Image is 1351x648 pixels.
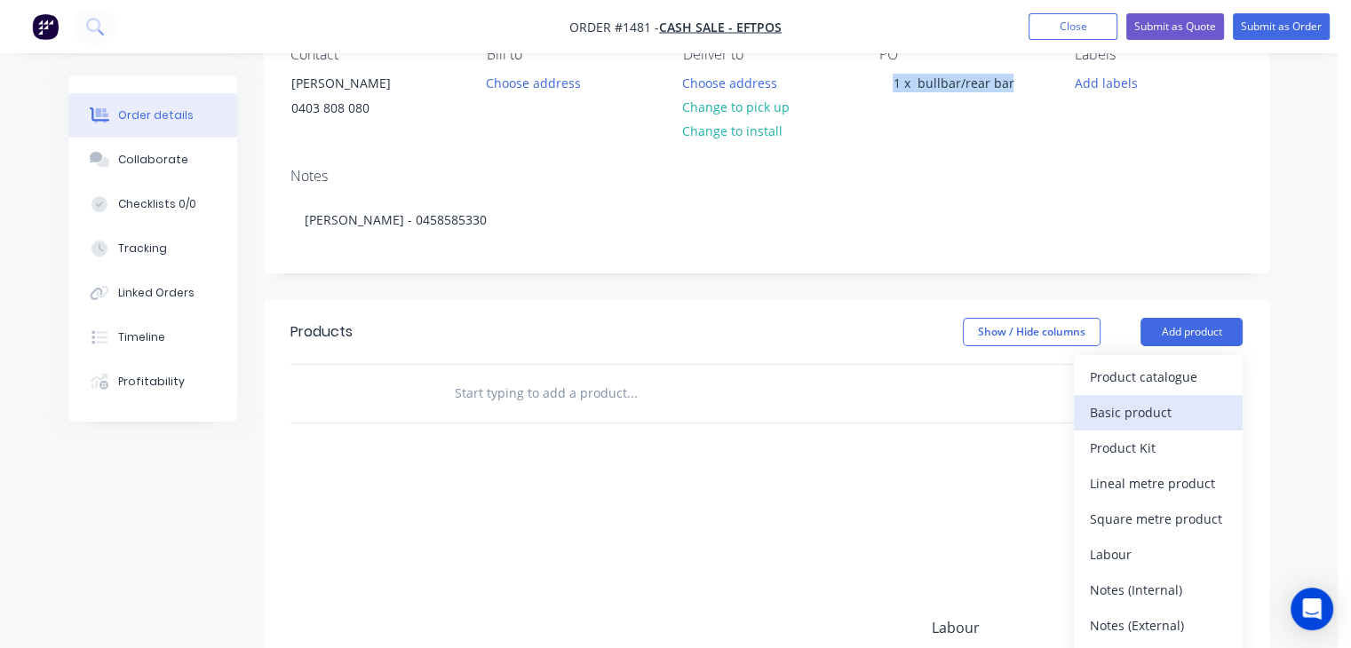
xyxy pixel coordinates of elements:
span: Order #1481 - [569,19,659,36]
div: [PERSON_NAME] [291,71,439,96]
div: Lineal metre product [1090,470,1227,496]
div: Labour [1090,541,1227,567]
div: Order details [118,107,194,123]
div: Linked Orders [118,285,195,301]
button: Choose address [672,70,786,94]
button: Notes (External) [1074,608,1243,644]
button: Product catalogue [1074,360,1243,395]
button: Show / Hide columns [963,318,1101,346]
div: Notes (External) [1090,612,1227,638]
button: Close [1029,13,1117,40]
div: [PERSON_NAME] - 0458585330 [290,193,1243,247]
div: Basic product [1090,399,1227,425]
div: Notes (Internal) [1090,577,1227,603]
button: Product Kit [1074,431,1243,466]
span: Labour [932,617,1090,638]
button: Profitability [68,360,237,404]
button: Linked Orders [68,271,237,315]
button: Timeline [68,315,237,360]
div: Square metre product [1090,506,1227,532]
div: Labels [1075,46,1243,63]
div: Bill to [487,46,655,63]
button: Order details [68,93,237,138]
div: [PERSON_NAME]0403 808 080 [276,70,454,127]
div: 1 x bullbar/rear bar [878,70,1028,96]
div: Deliver to [683,46,851,63]
button: Choose address [477,70,591,94]
a: Cash Sale - EFTPOS [659,19,782,36]
img: Factory [32,13,59,40]
button: Basic product [1074,395,1243,431]
div: Profitability [118,374,185,390]
div: Products [290,321,353,343]
button: Change to install [672,119,791,143]
div: Open Intercom Messenger [1291,588,1333,630]
div: Tracking [118,241,167,257]
button: Square metre product [1074,502,1243,537]
div: Product catalogue [1090,364,1227,390]
div: Contact [290,46,458,63]
button: Tracking [68,226,237,271]
button: Checklists 0/0 [68,182,237,226]
input: Start typing to add a product... [454,375,809,411]
button: Collaborate [68,138,237,182]
div: PO [878,46,1046,63]
button: Labour [1074,537,1243,573]
div: Collaborate [118,152,188,168]
button: Notes (Internal) [1074,573,1243,608]
div: Timeline [118,329,165,345]
div: Product Kit [1090,435,1227,461]
button: Lineal metre product [1074,466,1243,502]
div: Notes [290,168,1243,185]
div: 0403 808 080 [291,96,439,121]
button: Submit as Order [1233,13,1330,40]
button: Add labels [1065,70,1147,94]
button: Submit as Quote [1126,13,1224,40]
button: Add product [1140,318,1243,346]
button: Change to pick up [672,95,799,119]
div: Checklists 0/0 [118,196,196,212]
